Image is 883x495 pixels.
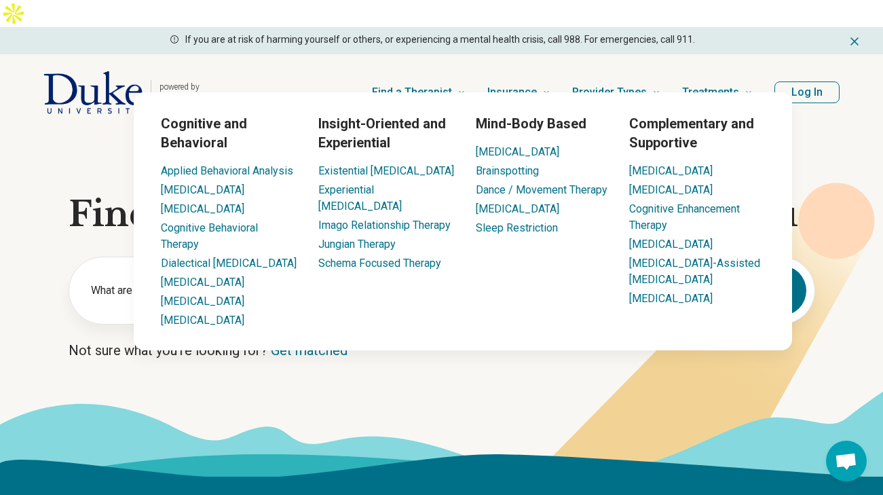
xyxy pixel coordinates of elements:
[629,183,713,196] a: [MEDICAL_DATA]
[629,114,765,152] h3: Complementary and Supportive
[43,71,214,114] a: Home page
[161,183,244,196] a: [MEDICAL_DATA]
[629,238,713,251] a: [MEDICAL_DATA]
[318,257,441,270] a: Schema Focused Therapy
[69,341,815,360] p: Not sure what you’re looking for?
[271,342,347,359] a: Get matched
[487,83,537,102] span: Insurance
[629,202,740,232] a: Cognitive Enhancement Therapy
[476,164,539,177] a: Brainspotting
[372,65,466,120] a: Find a Therapist
[161,314,244,327] a: [MEDICAL_DATA]
[774,81,840,103] button: Log In
[476,183,607,196] a: Dance / Movement Therapy
[161,164,293,177] a: Applied Behavioral Analysis
[487,65,550,120] a: Insurance
[52,92,873,350] div: Treatments
[826,441,867,481] a: Open chat
[161,202,244,215] a: [MEDICAL_DATA]
[629,164,713,177] a: [MEDICAL_DATA]
[161,221,258,251] a: Cognitive Behavioral Therapy
[159,81,214,92] p: powered by
[318,114,454,152] h3: Insight-Oriented and Experiential
[161,257,297,270] a: Dialectical [MEDICAL_DATA]
[476,145,559,158] a: [MEDICAL_DATA]
[318,183,402,213] a: Experiential [MEDICAL_DATA]
[185,33,695,47] p: If you are at risk of harming yourself or others, or experiencing a mental health crisis, call 98...
[476,202,559,215] a: [MEDICAL_DATA]
[161,295,244,308] a: [MEDICAL_DATA]
[161,276,244,289] a: [MEDICAL_DATA]
[476,114,607,133] h3: Mind-Body Based
[629,257,760,286] a: [MEDICAL_DATA]-Assisted [MEDICAL_DATA]
[318,164,454,177] a: Existential [MEDICAL_DATA]
[318,219,451,232] a: Imago Relationship Therapy
[372,83,452,102] span: Find a Therapist
[848,33,861,49] button: Dismiss
[572,83,647,102] span: Provider Types
[572,65,660,120] a: Provider Types
[629,292,713,305] a: [MEDICAL_DATA]
[682,65,753,120] a: Treatments
[476,221,558,234] a: Sleep Restriction
[682,83,739,102] span: Treatments
[318,238,396,251] a: Jungian Therapy
[161,114,297,152] h3: Cognitive and Behavioral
